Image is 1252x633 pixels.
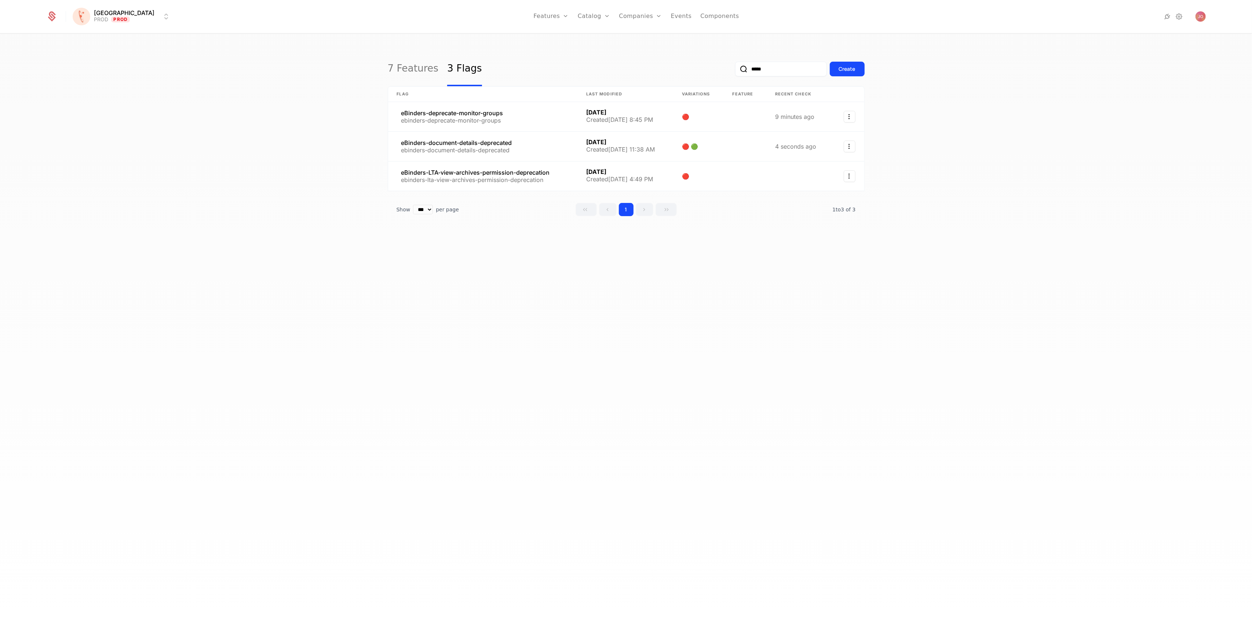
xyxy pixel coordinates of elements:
[844,141,855,152] button: Select action
[413,205,433,214] select: Select page size
[673,87,724,102] th: Variations
[577,87,673,102] th: Last Modified
[111,17,130,22] span: Prod
[73,8,90,25] img: Florence
[436,206,459,213] span: per page
[844,111,855,123] button: Select action
[636,203,653,216] button: Go to next page
[75,8,171,25] button: Select environment
[388,203,865,216] div: Table pagination
[1196,11,1206,22] img: Jelena Obradovic
[832,207,852,212] span: 1 to 3 of
[830,62,865,76] button: Create
[839,65,855,73] div: Create
[388,52,439,86] a: 7 Features
[576,203,597,216] button: Go to first page
[766,87,832,102] th: Recent check
[447,52,482,86] a: 3 Flags
[1163,12,1172,21] a: Integrations
[1196,11,1206,22] button: Open user button
[576,203,677,216] div: Page navigation
[397,206,410,213] span: Show
[724,87,766,102] th: Feature
[94,10,154,16] span: [GEOGRAPHIC_DATA]
[619,203,634,216] button: Go to page 1
[656,203,677,216] button: Go to last page
[832,207,855,212] span: 3
[844,170,855,182] button: Select action
[1175,12,1184,21] a: Settings
[599,203,617,216] button: Go to previous page
[388,87,577,102] th: Flag
[94,16,108,23] div: PROD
